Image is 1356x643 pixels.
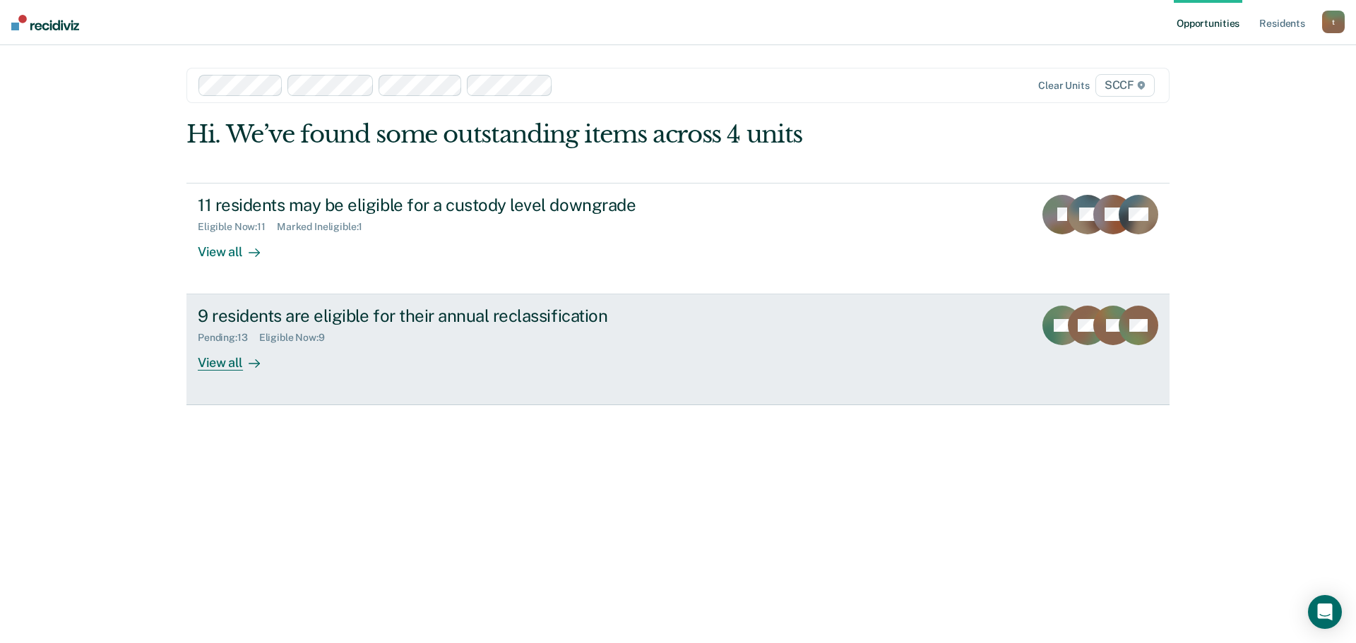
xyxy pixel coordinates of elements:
[198,232,277,260] div: View all
[1308,595,1342,629] div: Open Intercom Messenger
[1038,80,1090,92] div: Clear units
[198,221,277,233] div: Eligible Now : 11
[11,15,79,30] img: Recidiviz
[186,294,1170,405] a: 9 residents are eligible for their annual reclassificationPending:13Eligible Now:9View all
[259,332,336,344] div: Eligible Now : 9
[186,120,973,149] div: Hi. We’ve found some outstanding items across 4 units
[186,183,1170,294] a: 11 residents may be eligible for a custody level downgradeEligible Now:11Marked Ineligible:1View all
[198,306,694,326] div: 9 residents are eligible for their annual reclassification
[277,221,374,233] div: Marked Ineligible : 1
[1095,74,1155,97] span: SCCF
[198,195,694,215] div: 11 residents may be eligible for a custody level downgrade
[198,332,259,344] div: Pending : 13
[1322,11,1345,33] button: t
[198,344,277,371] div: View all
